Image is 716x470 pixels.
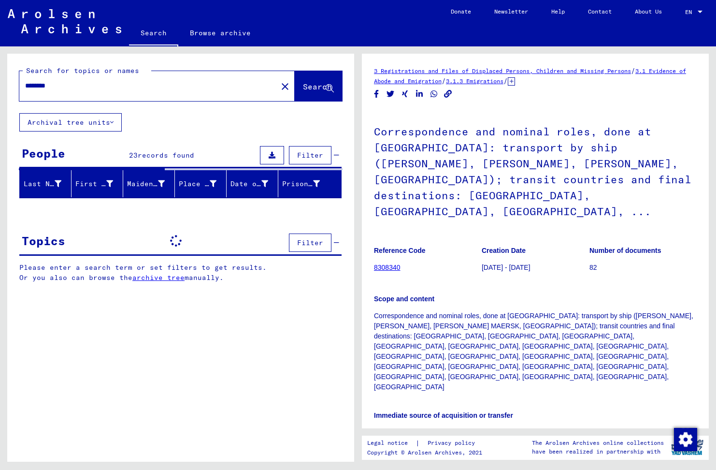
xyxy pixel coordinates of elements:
span: / [442,76,446,85]
b: Immediate source of acquisition or transfer [374,411,513,419]
a: Privacy policy [420,438,487,448]
mat-header-cell: Date of Birth [227,170,278,197]
button: Share on Xing [400,88,410,100]
div: Last Name [24,179,61,189]
a: 8308340 [374,264,401,271]
button: Copy link [443,88,453,100]
a: Legal notice [367,438,415,448]
span: Search [303,82,332,91]
div: First Name [75,176,125,191]
p: The Arolsen Archives online collections [532,439,664,447]
span: EN [685,9,696,15]
img: Change consent [674,428,697,451]
div: Place of Birth [179,176,229,191]
b: Reference Code [374,247,426,254]
div: Prisoner # [282,179,320,189]
p: 82 [589,263,697,273]
span: / [631,66,635,75]
mat-header-cell: First Name [72,170,123,197]
a: 3 Registrations and Files of Displaced Persons, Children and Missing Persons [374,67,631,74]
div: Maiden Name [127,176,177,191]
div: Date of Birth [230,176,280,191]
span: 23 [129,151,138,160]
button: Share on Facebook [372,88,382,100]
a: Search [129,21,178,46]
div: | [367,438,487,448]
p: [DATE] - [DATE] [482,263,589,273]
button: Share on WhatsApp [429,88,439,100]
mat-header-cell: Maiden Name [123,170,175,197]
div: Place of Birth [179,179,216,189]
div: Last Name [24,176,73,191]
a: Browse archive [178,21,262,44]
b: Scope and content [374,295,434,303]
img: yv_logo.png [669,435,705,459]
h1: Correspondence and nominal roles, done at [GEOGRAPHIC_DATA]: transport by ship ([PERSON_NAME], [P... [374,109,697,232]
button: Share on Twitter [386,88,396,100]
button: Clear [275,76,295,96]
mat-label: Search for topics or names [26,66,139,75]
button: Search [295,71,342,101]
p: Please enter a search term or set filters to get results. Or you also can browse the manually. [19,263,342,283]
mat-icon: close [279,81,291,92]
p: International Refugee Organization (IRO) einschließlich PCIRO [374,427,697,438]
mat-header-cell: Last Name [20,170,72,197]
button: Filter [289,146,331,164]
p: Copyright © Arolsen Archives, 2021 [367,448,487,457]
b: Creation Date [482,247,526,254]
span: Filter [297,151,323,160]
b: Number of documents [589,247,661,254]
span: Filter [297,238,323,247]
button: Archival tree units [19,113,122,132]
span: records found [138,151,194,160]
a: 3.1.3 Emigrations [446,77,503,85]
button: Filter [289,234,331,252]
div: Prisoner # [282,176,332,191]
div: Date of Birth [230,179,268,189]
a: archive tree [132,273,185,282]
div: Maiden Name [127,179,165,189]
div: People [22,145,65,162]
div: Change consent [673,427,697,451]
p: have been realized in partnership with [532,447,664,456]
mat-header-cell: Place of Birth [175,170,227,197]
p: Correspondence and nominal roles, done at [GEOGRAPHIC_DATA]: transport by ship ([PERSON_NAME], [P... [374,311,697,392]
div: Topics [22,232,65,250]
button: Share on LinkedIn [415,88,425,100]
mat-header-cell: Prisoner # [278,170,341,197]
div: First Name [75,179,113,189]
img: Arolsen_neg.svg [8,9,121,33]
span: / [503,76,508,85]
